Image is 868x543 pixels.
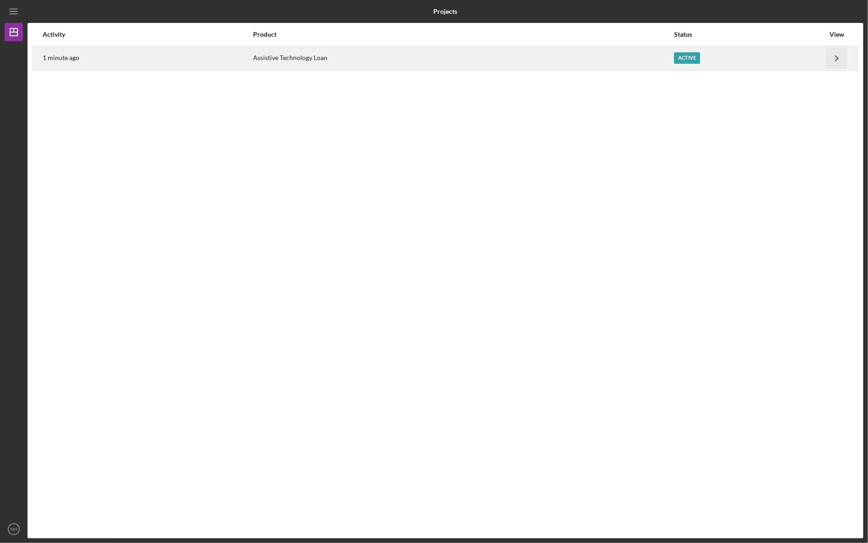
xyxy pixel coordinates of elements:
[253,31,673,38] div: Product
[674,52,700,64] div: Active
[674,31,824,38] div: Status
[43,54,79,61] time: 2025-09-08 19:05
[434,8,458,15] b: Projects
[253,47,673,70] div: Assistive Technology Loan
[43,31,252,38] div: Activity
[11,527,17,532] text: MH
[825,31,848,38] div: View
[5,520,23,538] button: MH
